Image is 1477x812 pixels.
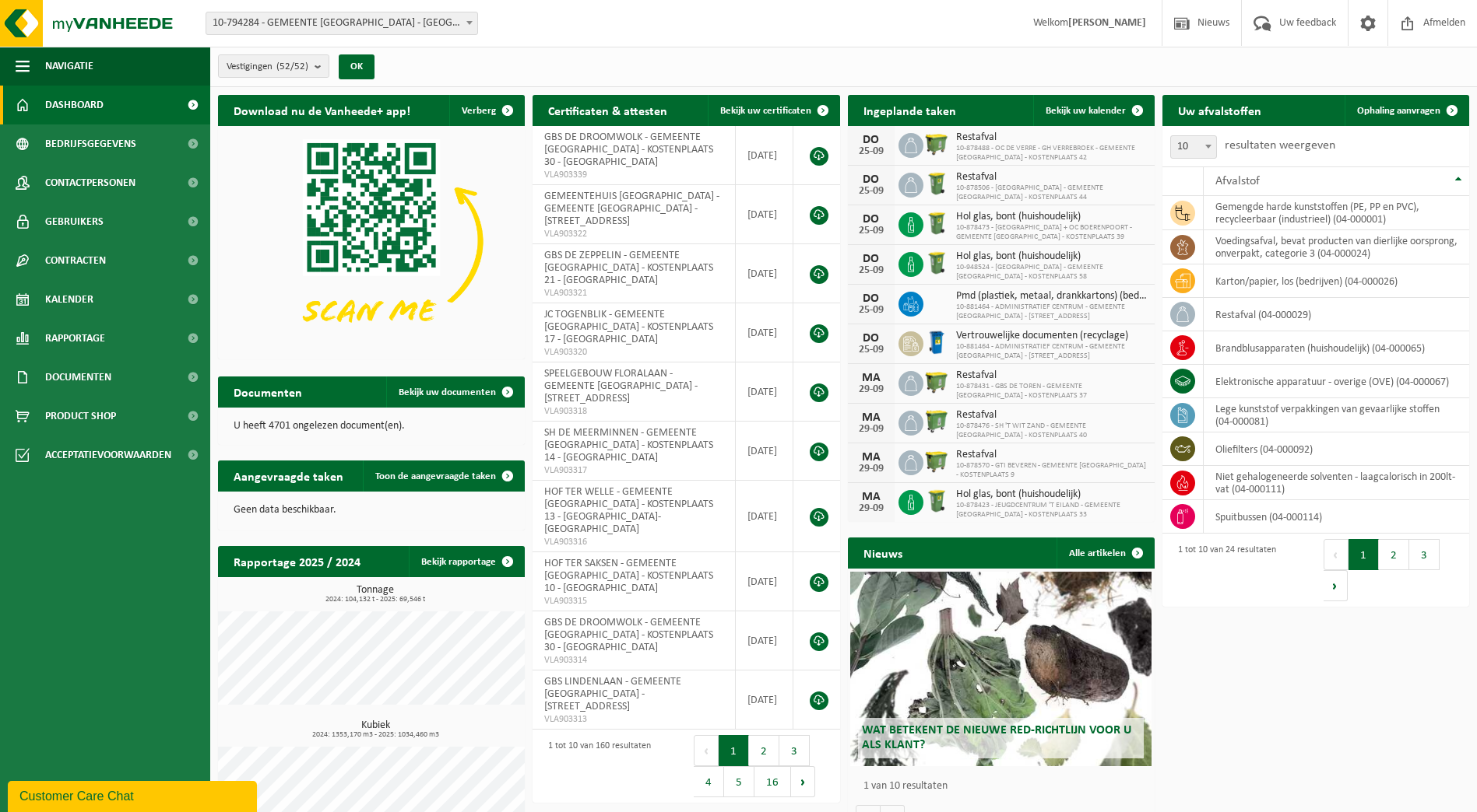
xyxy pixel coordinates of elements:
a: Bekijk uw kalender [1033,95,1153,126]
span: GBS DE DROOMWOLK - GEMEENTE [GEOGRAPHIC_DATA] - KOSTENPLAATS 30 - [GEOGRAPHIC_DATA] [544,131,713,168]
div: DO [856,292,887,305]
h2: Uw afvalstoffen [1162,95,1277,125]
p: 1 van 10 resultaten [863,781,1147,792]
div: DO [856,332,887,345]
h2: Aangevraagde taken [218,460,359,491]
td: brandblusapparaten (huishoudelijk) (04-000065) [1204,331,1469,365]
td: [DATE] [736,481,794,552]
span: HOF TER SAKSEN - GEMEENTE [GEOGRAPHIC_DATA] - KOSTENPLAATS 10 - [GEOGRAPHIC_DATA] [544,558,713,594]
span: Restafval [956,131,1147,144]
span: Verberg [462,106,496,116]
img: WB-0240-HPE-GN-50 [923,170,950,197]
button: Previous [1324,539,1349,570]
span: 10-881464 - ADMINISTRATIEF CENTRUM - GEMEENTE [GEOGRAPHIC_DATA] - [STREET_ADDRESS] [956,342,1147,361]
span: 10-878423 - JEUGDCENTRUM 'T EILAND - GEMEENTE [GEOGRAPHIC_DATA] - KOSTENPLAATS 33 [956,501,1147,520]
span: Restafval [956,171,1147,184]
span: Bekijk uw certificaten [720,106,811,116]
span: VLA903317 [544,464,723,477]
h2: Ingeplande taken [848,95,972,125]
span: Gebruikers [45,202,104,241]
span: Restafval [956,369,1147,382]
h3: Tonnage [226,585,525,604]
td: spuitbussen (04-000114) [1204,500,1469,534]
span: 10-948524 - [GEOGRAPHIC_DATA] - GEMEENTE [GEOGRAPHIC_DATA] - KOSTENPLAATS 58 [956,263,1147,282]
a: Wat betekent de nieuwe RED-richtlijn voor u als klant? [850,572,1151,766]
span: 10 [1170,135,1217,159]
div: 25-09 [856,226,887,236]
iframe: chat widget [8,778,260,812]
td: elektronische apparatuur - overige (OVE) (04-000067) [1204,365,1469,398]
div: DO [856,173,887,186]
td: lege kunststof verpakkingen van gevaarlijke stoffen (04-000081) [1204,398,1469,432]
span: Hol glas, bont (huishoudelijk) [956,488,1147,501]
span: SPEELGEBOUW FLORALAAN - GEMEENTE [GEOGRAPHIC_DATA] - [STREET_ADDRESS] [544,368,698,404]
button: Vestigingen(52/52) [218,54,329,78]
button: Verberg [449,95,523,126]
img: WB-0240-HPE-GN-50 [923,488,950,514]
button: 4 [694,766,724,797]
div: 25-09 [856,186,887,197]
button: 5 [724,766,754,797]
div: 25-09 [856,305,887,316]
label: resultaten weergeven [1225,139,1335,152]
td: [DATE] [736,185,794,244]
h2: Certificaten & attesten [533,95,683,125]
img: WB-1100-HPE-GN-50 [923,369,950,395]
a: Toon de aangevraagde taken [363,460,523,492]
span: 10 [1171,136,1216,158]
td: restafval (04-000029) [1204,298,1469,331]
td: gemengde harde kunststoffen (PE, PP en PVC), recycleerbaar (industrieel) (04-000001) [1204,196,1469,230]
div: MA [856,372,887,384]
span: HOF TER WELLE - GEMEENTE [GEOGRAPHIC_DATA] - KOSTENPLAATS 13 - [GEOGRAPHIC_DATA]-[GEOGRAPHIC_DATA] [544,486,713,535]
td: [DATE] [736,552,794,611]
span: JC TOGENBLIK - GEMEENTE [GEOGRAPHIC_DATA] - KOSTENPLAATS 17 - [GEOGRAPHIC_DATA] [544,309,713,345]
span: VLA903318 [544,405,723,418]
span: Ophaling aanvragen [1357,106,1440,116]
td: [DATE] [736,126,794,185]
span: Product Shop [45,397,116,436]
span: Hol glas, bont (huishoudelijk) [956,250,1147,263]
span: GBS DE DROOMWOLK - GEMEENTE [GEOGRAPHIC_DATA] - KOSTENPLAATS 30 - [GEOGRAPHIC_DATA] [544,617,713,653]
span: GBS DE ZEPPELIN - GEMEENTE [GEOGRAPHIC_DATA] - KOSTENPLAATS 21 - [GEOGRAPHIC_DATA] [544,250,713,286]
a: Alle artikelen [1057,537,1153,569]
button: 3 [779,735,810,766]
span: Vestigingen [227,55,308,79]
td: voedingsafval, bevat producten van dierlijke oorsprong, onverpakt, categorie 3 (04-000024) [1204,230,1469,264]
h2: Nieuws [848,537,918,568]
a: Bekijk uw certificaten [708,95,839,126]
button: Next [1324,570,1348,601]
span: 10-878488 - OC DE VERRE - GH VERREBROEK - GEMEENTE [GEOGRAPHIC_DATA] - KOSTENPLAATS 42 [956,144,1147,163]
a: Bekijk rapportage [409,546,523,577]
img: WB-1100-HPE-GN-50 [923,448,950,474]
count: (52/52) [276,61,308,72]
td: [DATE] [736,362,794,422]
button: Next [791,766,815,797]
p: Geen data beschikbaar. [234,505,509,516]
span: 10-878570 - GTI BEVEREN - GEMEENTE [GEOGRAPHIC_DATA] - KOSTENPLAATS 9 [956,461,1147,480]
div: DO [856,134,887,146]
strong: [PERSON_NAME] [1068,17,1146,29]
td: oliefilters (04-000092) [1204,432,1469,466]
a: Ophaling aanvragen [1345,95,1468,126]
span: Wat betekent de nieuwe RED-richtlijn voor u als klant? [862,724,1131,751]
div: MA [856,411,887,424]
span: 10-878431 - GBS DE TOREN - GEMEENTE [GEOGRAPHIC_DATA] - KOSTENPLAATS 37 [956,382,1147,401]
h2: Documenten [218,376,318,407]
div: 1 tot 10 van 24 resultaten [1170,537,1276,603]
img: WB-0240-HPE-GN-51 [923,250,950,276]
button: 2 [1379,539,1409,570]
button: Previous [694,735,719,766]
span: Toon de aangevraagde taken [375,471,496,481]
span: Vertrouwelijke documenten (recyclage) [956,330,1147,342]
span: 10-878473 - [GEOGRAPHIC_DATA] + OC BOERENPOORT - GEMEENTE [GEOGRAPHIC_DATA] - KOSTENPLAATS 39 [956,223,1147,242]
p: U heeft 4701 ongelezen document(en). [234,421,509,432]
span: VLA903313 [544,713,723,726]
span: Hol glas, bont (huishoudelijk) [956,211,1147,223]
span: Bekijk uw kalender [1046,106,1126,116]
span: Contactpersonen [45,163,135,202]
div: 25-09 [856,146,887,157]
div: 1 tot 10 van 160 resultaten [540,733,651,799]
h3: Kubiek [226,720,525,739]
h2: Download nu de Vanheede+ app! [218,95,426,125]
